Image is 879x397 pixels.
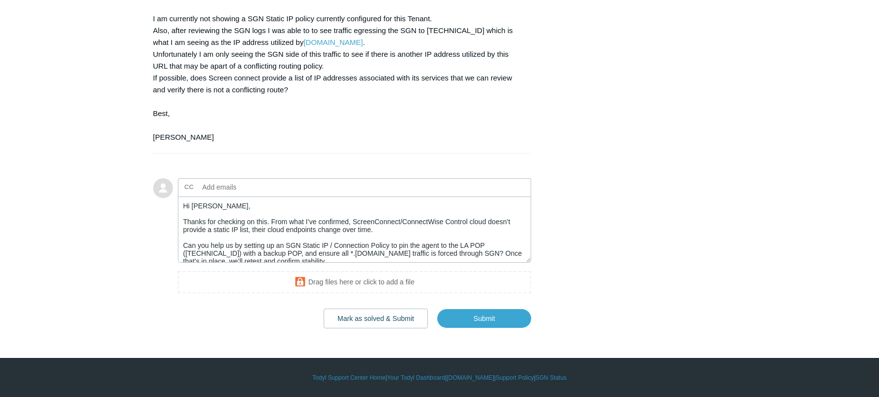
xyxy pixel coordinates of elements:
[536,373,567,382] a: SGN Status
[303,38,363,46] a: [DOMAIN_NAME]
[178,197,532,263] textarea: Add your reply
[312,373,385,382] a: Todyl Support Center Home
[184,180,194,195] label: CC
[496,373,534,382] a: Support Policy
[324,309,428,328] button: Mark as solved & Submit
[153,373,726,382] div: | | | |
[437,309,531,328] input: Submit
[387,373,445,382] a: Your Todyl Dashboard
[199,180,305,195] input: Add emails
[447,373,494,382] a: [DOMAIN_NAME]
